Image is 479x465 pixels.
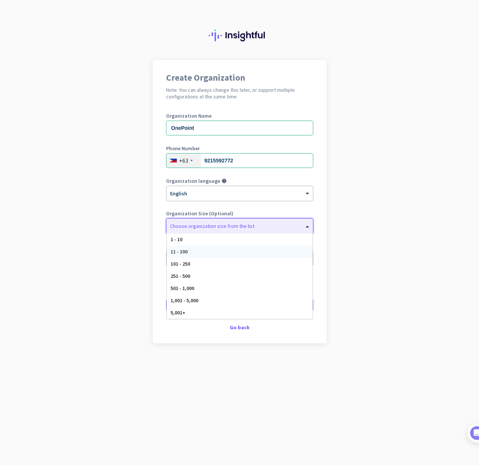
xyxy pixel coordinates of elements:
div: Go back [166,325,313,330]
img: Insightful [209,30,271,41]
label: Phone Number [166,146,313,151]
button: Create Organization [166,298,313,311]
label: Organization language [166,178,220,183]
i: help [222,178,227,183]
label: Organization Time Zone [166,243,313,249]
h2: Note: You can always change this later, or support multiple configurations at the same time [166,87,313,100]
h1: Create Organization [166,73,313,82]
span: 5,001+ [171,309,185,316]
label: Organization Size (Optional) [166,211,313,216]
span: 11 - 100 [171,248,188,255]
span: 501 - 1,000 [171,285,194,292]
span: 1 - 10 [171,236,182,243]
span: 1,001 - 5,000 [171,297,198,304]
input: 2 3234 5678 [166,153,313,168]
input: What is the name of your organization? [166,121,313,135]
span: 251 - 500 [171,273,190,279]
span: 101 - 250 [171,260,190,267]
label: Organization Name [166,113,313,118]
div: +63 [179,157,188,164]
div: Options List [167,233,313,319]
